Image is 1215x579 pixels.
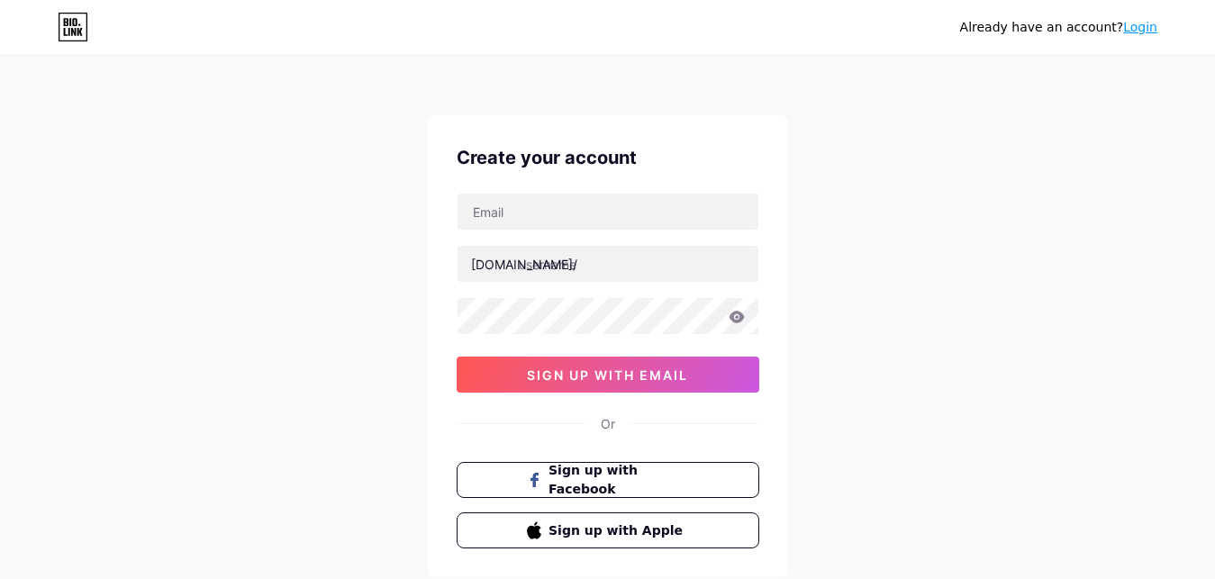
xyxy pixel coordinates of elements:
button: Sign up with Facebook [457,462,759,498]
input: username [458,246,758,282]
button: Sign up with Apple [457,512,759,548]
div: Or [601,414,615,433]
button: sign up with email [457,357,759,393]
input: Email [458,194,758,230]
span: sign up with email [527,367,688,383]
div: [DOMAIN_NAME]/ [471,255,577,274]
a: Login [1123,20,1157,34]
span: Sign up with Apple [549,521,688,540]
div: Create your account [457,144,759,171]
div: Already have an account? [960,18,1157,37]
span: Sign up with Facebook [549,461,688,499]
